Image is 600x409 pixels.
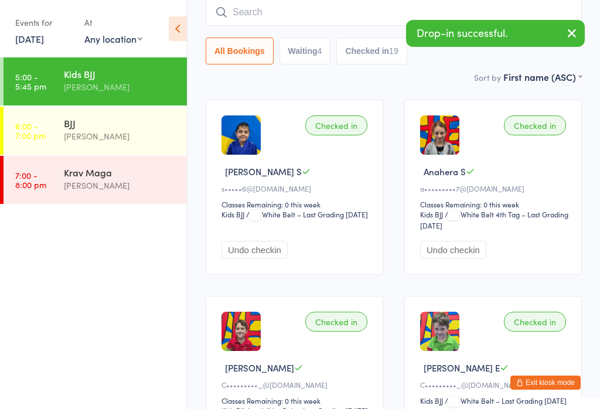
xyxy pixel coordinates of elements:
button: Checked in19 [336,38,407,64]
div: Checked in [305,312,367,332]
div: 19 [389,46,398,56]
div: C•••••••••_@[DOMAIN_NAME] [221,380,371,390]
img: image1753254961.png [420,312,459,351]
span: [PERSON_NAME] S [225,165,302,178]
button: Undo checkin [420,241,486,259]
img: image1750930153.png [420,115,459,155]
span: / White Belt – Last Grading [DATE] [445,396,567,405]
div: C•••••••••_@[DOMAIN_NAME] [420,380,570,390]
a: [DATE] [15,32,44,45]
div: Checked in [305,115,367,135]
div: Drop-in successful. [406,20,585,47]
div: Kids BJJ [420,209,443,219]
div: [PERSON_NAME] [64,179,177,192]
button: Waiting4 [279,38,331,64]
span: [PERSON_NAME] E [424,362,500,374]
div: Classes Remaining: 0 this week [221,199,371,209]
div: Classes Remaining: 0 this week [420,199,570,209]
div: a•••••••••7@[DOMAIN_NAME] [420,183,570,193]
span: / White Belt – Last Grading [DATE] [246,209,368,219]
div: Checked in [504,312,566,332]
a: 5:00 -5:45 pmKids BJJ[PERSON_NAME] [4,57,187,105]
time: 5:00 - 5:45 pm [15,72,46,91]
button: All Bookings [206,38,274,64]
div: 4 [318,46,322,56]
div: At [84,13,142,32]
time: 6:00 - 7:00 pm [15,121,46,140]
div: Classes Remaining: 0 this week [221,396,371,405]
img: image1753777109.png [221,115,261,155]
div: [PERSON_NAME] [64,80,177,94]
div: Kids BJJ [64,67,177,80]
div: Checked in [504,115,566,135]
span: [PERSON_NAME] [225,362,294,374]
div: [PERSON_NAME] [64,129,177,143]
div: Any location [84,32,142,45]
time: 7:00 - 8:00 pm [15,171,46,189]
div: Krav Maga [64,166,177,179]
button: Undo checkin [221,241,288,259]
div: Events for [15,13,73,32]
span: / White Belt 4th Tag – Last Grading [DATE] [420,209,568,230]
label: Sort by [474,71,501,83]
a: 6:00 -7:00 pmBJJ[PERSON_NAME] [4,107,187,155]
div: First name (ASC) [503,70,582,83]
div: BJJ [64,117,177,129]
div: Kids BJJ [221,209,244,219]
div: s•••••6@[DOMAIN_NAME] [221,183,371,193]
img: image1753254997.png [221,312,261,351]
button: Exit kiosk mode [510,376,581,390]
a: 7:00 -8:00 pmKrav Maga[PERSON_NAME] [4,156,187,204]
div: Kids BJJ [420,396,443,405]
span: Anahera S [424,165,466,178]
